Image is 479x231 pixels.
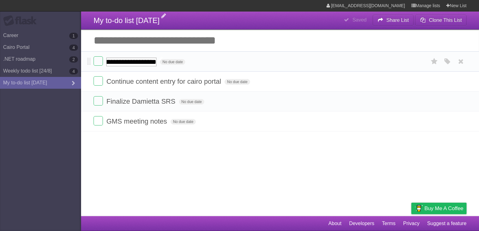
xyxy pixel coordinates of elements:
[179,99,204,105] span: No due date
[427,218,467,229] a: Suggest a feature
[94,96,103,106] label: Done
[382,218,396,229] a: Terms
[94,16,160,25] span: My to-do list [DATE]
[69,68,78,74] b: 4
[424,203,463,214] span: Buy me a coffee
[160,59,185,65] span: No due date
[352,17,366,22] b: Saved
[69,56,78,63] b: 2
[411,203,467,214] a: Buy me a coffee
[3,15,41,26] div: Flask
[429,17,462,23] b: Clone This List
[69,45,78,51] b: 4
[415,15,467,26] button: Clone This List
[403,218,419,229] a: Privacy
[349,218,374,229] a: Developers
[69,33,78,39] b: 1
[171,119,196,125] span: No due date
[414,203,423,214] img: Buy me a coffee
[106,117,168,125] span: GMS meeting notes
[373,15,414,26] button: Share List
[94,116,103,125] label: Done
[386,17,409,23] b: Share List
[106,97,177,105] span: Finalize Damietta SRS
[94,76,103,86] label: Done
[328,218,341,229] a: About
[106,78,223,85] span: Continue content entry for cairo portal
[94,56,103,66] label: Done
[225,79,250,85] span: No due date
[428,56,440,67] label: Star task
